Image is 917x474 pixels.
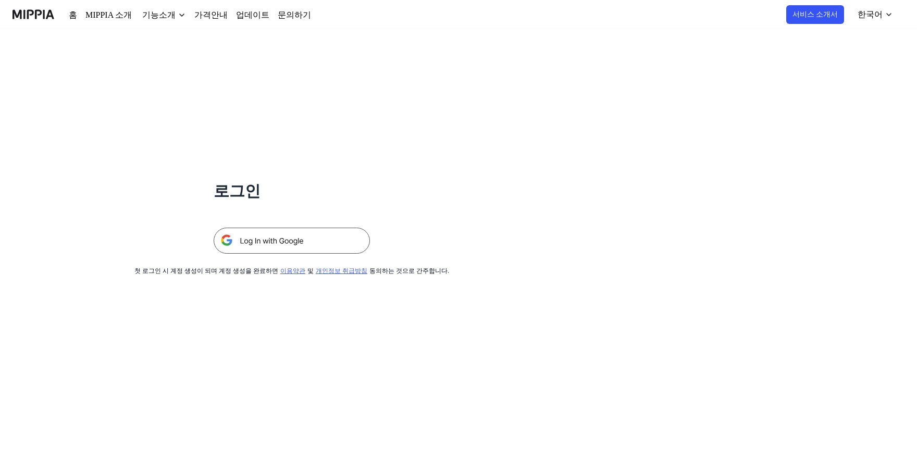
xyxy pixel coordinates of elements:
[852,4,899,25] button: 한국어
[84,9,128,21] a: MIPPIA 소개
[170,11,178,19] img: down
[224,9,253,21] a: 업데이트
[859,8,885,21] div: 한국어
[137,9,178,21] button: 기능소개
[158,266,425,276] div: 첫 로그인 시 계정 생성이 되며 계정 생성을 완료하면 및 동의하는 것으로 간주합니다.
[262,9,291,21] a: 문의하기
[796,5,847,24] button: 서비스 소개서
[69,9,76,21] a: 홈
[214,228,370,254] img: 구글 로그인 버튼
[187,9,216,21] a: 가격안내
[137,9,170,21] div: 기능소개
[282,267,303,275] a: 이용약관
[313,267,356,275] a: 개인정보 취급방침
[214,179,370,203] h1: 로그인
